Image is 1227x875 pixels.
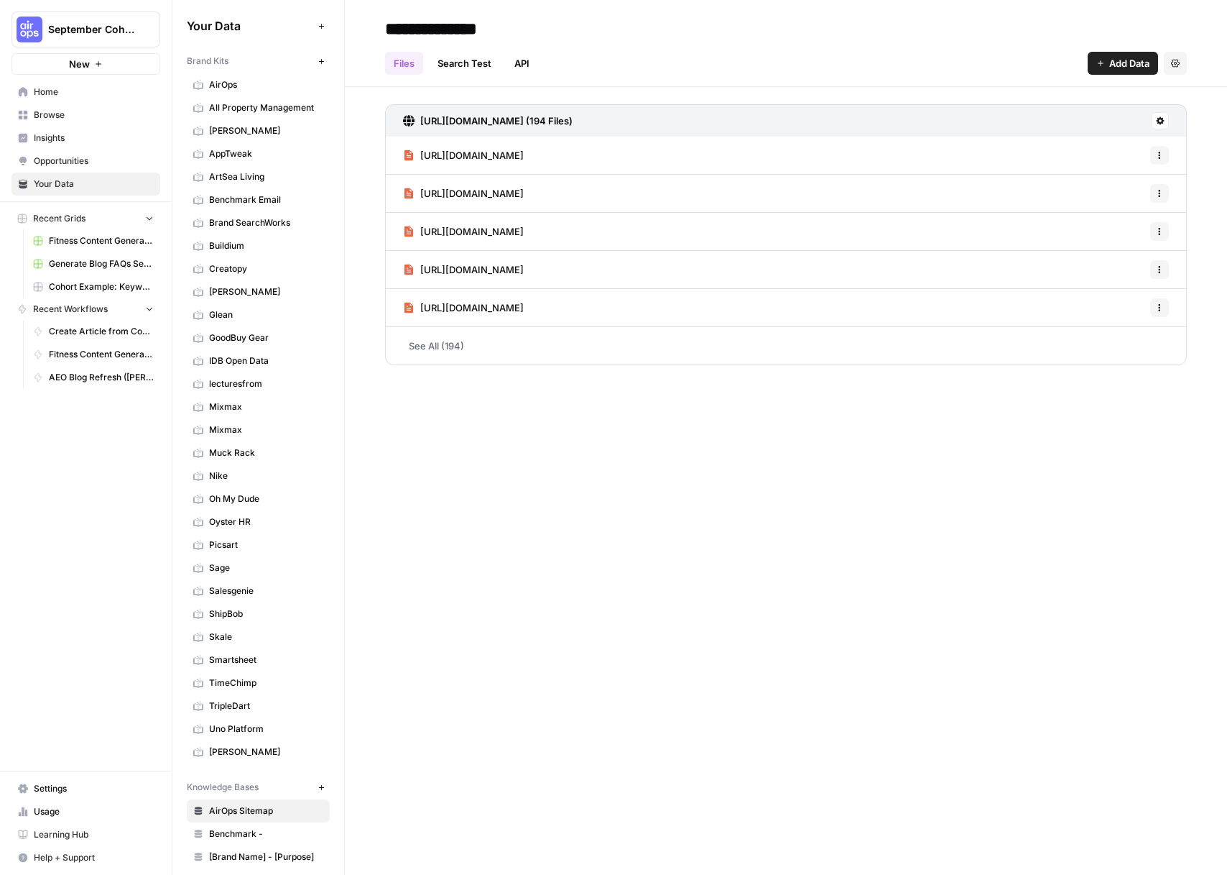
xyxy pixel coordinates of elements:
span: Create Article from Content Brief FORK ([PERSON_NAME]) [49,325,154,338]
span: Opportunities [34,155,154,168]
a: Brand SearchWorks [187,211,330,234]
span: Oh My Dude [209,493,323,505]
a: Learning Hub [11,823,160,846]
a: TripleDart [187,695,330,718]
span: Mixmax [209,400,323,413]
a: Create Article from Content Brief FORK ([PERSON_NAME]) [27,320,160,343]
a: TimeChimp [187,672,330,695]
span: Cohort Example: Keyword -> Outline -> Article [49,280,154,293]
span: AirOps Sitemap [209,805,323,817]
span: lecturesfrom [209,377,323,390]
a: Files [385,52,423,75]
span: Uno Platform [209,723,323,736]
span: Sage [209,562,323,574]
a: Search Test [429,52,500,75]
span: Benchmark - [209,828,323,840]
a: Creatopy [187,257,330,280]
a: Your Data [11,173,160,196]
span: Help + Support [34,851,154,864]
a: Insights [11,127,160,150]
a: API [506,52,538,75]
span: Salesgenie [209,585,323,597]
a: IDB Open Data [187,349,330,372]
span: Home [34,86,154,99]
a: AppTweak [187,142,330,165]
a: [Brand Name] - [Purpose] [187,846,330,869]
span: Recent Grids [33,212,85,225]
span: Buildium [209,239,323,252]
span: Generate Blog FAQs Section ([PERSON_NAME]) Grid [49,257,154,270]
a: AEO Blog Refresh ([PERSON_NAME]) [27,366,160,389]
a: [URL][DOMAIN_NAME] [403,251,524,288]
span: [URL][DOMAIN_NAME] [420,186,524,201]
span: Mixmax [209,423,323,436]
a: Benchmark - [187,823,330,846]
a: [PERSON_NAME] [187,741,330,764]
a: Browse [11,104,160,127]
a: Mixmax [187,395,330,418]
a: Glean [187,303,330,326]
button: Add Data [1088,52,1158,75]
img: September Cohort Logo [17,17,42,42]
span: ArtSea Living [209,170,323,183]
a: [URL][DOMAIN_NAME] [403,289,524,326]
span: [Brand Name] - [Purpose] [209,851,323,863]
a: Smartsheet [187,649,330,672]
a: Muck Rack [187,441,330,464]
a: AirOps Sitemap [187,800,330,823]
a: [URL][DOMAIN_NAME] (194 Files) [403,105,573,137]
span: Smartsheet [209,654,323,666]
a: Salesgenie [187,579,330,603]
span: September Cohort [48,22,135,37]
span: [PERSON_NAME] [209,124,323,137]
span: TripleDart [209,700,323,713]
a: Generate Blog FAQs Section ([PERSON_NAME]) Grid [27,252,160,275]
span: Add Data [1109,56,1149,70]
a: lecturesfrom [187,372,330,395]
a: ShipBob [187,603,330,626]
span: [URL][DOMAIN_NAME] [420,224,524,239]
span: Brand Kits [187,55,228,68]
span: Picsart [209,539,323,551]
a: Mixmax [187,418,330,441]
a: Skale [187,626,330,649]
span: Skale [209,631,323,643]
span: [URL][DOMAIN_NAME] [420,262,524,277]
a: All Property Management [187,96,330,119]
span: [URL][DOMAIN_NAME] [420,301,524,315]
a: Picsart [187,533,330,556]
span: Brand SearchWorks [209,216,323,229]
a: [PERSON_NAME] [187,119,330,142]
a: Opportunities [11,150,160,173]
span: Usage [34,805,154,818]
span: Learning Hub [34,828,154,841]
button: Recent Grids [11,208,160,229]
a: Oyster HR [187,510,330,533]
span: TimeChimp [209,677,323,690]
button: Recent Workflows [11,298,160,320]
span: Recent Workflows [33,303,108,316]
span: [PERSON_NAME] [209,285,323,298]
span: Muck Rack [209,446,323,459]
a: [URL][DOMAIN_NAME] [403,213,524,250]
span: [PERSON_NAME] [209,746,323,759]
span: AEO Blog Refresh ([PERSON_NAME]) [49,371,154,384]
span: Knowledge Bases [187,781,259,794]
a: [PERSON_NAME] [187,280,330,303]
span: GoodBuy Gear [209,331,323,344]
a: Buildium [187,234,330,257]
span: IDB Open Data [209,354,323,367]
a: [URL][DOMAIN_NAME] [403,137,524,174]
span: All Property Management [209,101,323,114]
a: Usage [11,800,160,823]
a: Settings [11,777,160,800]
a: See All (194) [385,327,1187,365]
span: [URL][DOMAIN_NAME] [420,148,524,162]
a: Sage [187,556,330,579]
span: Oyster HR [209,516,323,528]
button: Workspace: September Cohort [11,12,160,47]
a: Home [11,81,160,104]
span: Fitness Content Generator ([PERSON_NAME]) [49,234,154,247]
a: Benchmark Email [187,188,330,211]
a: Cohort Example: Keyword -> Outline -> Article [27,275,160,298]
